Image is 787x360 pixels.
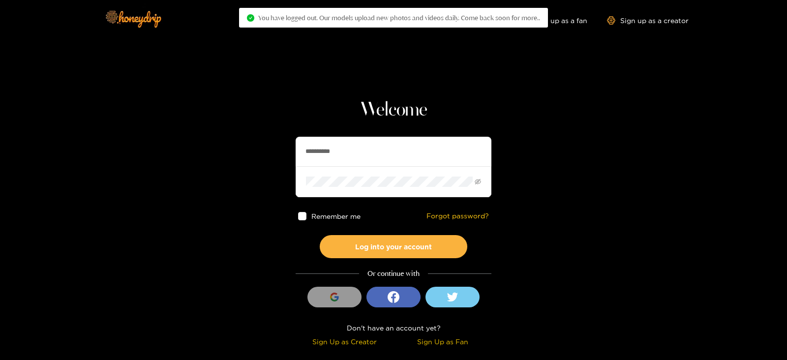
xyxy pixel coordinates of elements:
[296,98,491,122] h1: Welcome
[520,16,587,25] a: Sign up as a fan
[396,336,489,347] div: Sign Up as Fan
[426,212,489,220] a: Forgot password?
[475,179,481,185] span: eye-invisible
[247,14,254,22] span: check-circle
[607,16,689,25] a: Sign up as a creator
[298,336,391,347] div: Sign Up as Creator
[296,322,491,333] div: Don't have an account yet?
[320,235,467,258] button: Log into your account
[258,14,540,22] span: You have logged out. Our models upload new photos and videos daily. Come back soon for more..
[296,268,491,279] div: Or continue with
[311,212,361,220] span: Remember me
